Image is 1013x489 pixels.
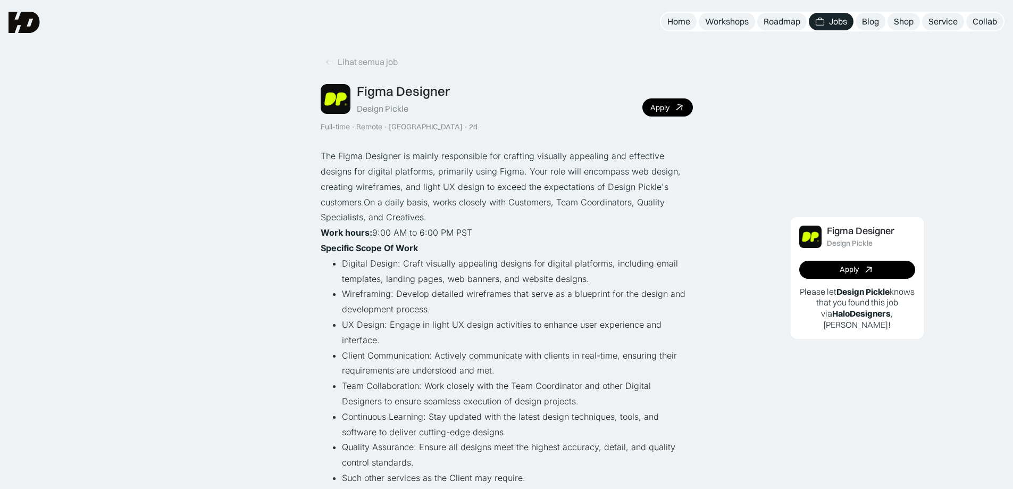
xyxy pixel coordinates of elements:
a: Workshops [699,13,755,30]
div: Jobs [829,16,847,27]
div: Figma Designer [827,226,894,237]
div: Workshops [705,16,749,27]
a: Lihat semua job [321,53,402,71]
strong: Specific Scope Of Work [321,243,418,253]
div: · [383,122,388,131]
img: Job Image [799,226,822,248]
div: Home [667,16,690,27]
img: Job Image [321,84,350,114]
div: Design Pickle [357,103,408,114]
div: Roadmap [764,16,800,27]
b: Design Pickle [836,286,890,297]
div: Apply [840,265,859,274]
a: Service [922,13,964,30]
div: Collab [973,16,997,27]
div: Full-time [321,122,350,131]
a: Apply [799,261,915,279]
li: Digital Design: Craft visually appealing designs for digital platforms, including email templates... [342,256,693,287]
b: HaloDesigners [832,308,891,319]
p: The Figma Designer is mainly responsible for crafting visually appealing and effective designs fo... [321,148,693,225]
div: Lihat semua job [338,56,398,68]
li: Wireframing: Develop detailed wireframes that serve as a blueprint for the design and development... [342,286,693,317]
div: · [351,122,355,131]
a: Jobs [809,13,853,30]
div: [GEOGRAPHIC_DATA] [389,122,463,131]
li: Quality Assurance: Ensure all designs meet the highest accuracy, detail, and quality control stan... [342,440,693,470]
div: Service [928,16,958,27]
p: Please let knows that you found this job via , [PERSON_NAME]! [799,286,915,330]
a: Home [661,13,697,30]
a: Blog [856,13,885,30]
a: Apply [642,98,693,117]
li: Client Communication: Actively communicate with clients in real-time, ensuring their requirements... [342,348,693,379]
p: ‍ [321,241,693,256]
div: Shop [894,16,914,27]
div: · [464,122,468,131]
div: Apply [650,103,669,112]
div: Figma Designer [357,84,450,99]
li: UX Design: Engage in light UX design activities to enhance user experience and interface. [342,317,693,348]
a: Shop [888,13,920,30]
a: Collab [966,13,1003,30]
div: Blog [862,16,879,27]
strong: Work hours: [321,227,372,238]
div: Design Pickle [827,239,873,248]
a: Roadmap [757,13,807,30]
div: 2d [469,122,478,131]
p: ‍ 9:00 AM to 6:00 PM PST [321,225,693,241]
li: Continuous Learning: Stay updated with the latest design techniques, tools, and software to deliv... [342,409,693,440]
li: Team Collaboration: Work closely with the Team Coordinator and other Digital Designers to ensure ... [342,378,693,409]
div: Remote [356,122,382,131]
